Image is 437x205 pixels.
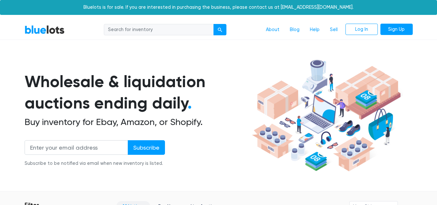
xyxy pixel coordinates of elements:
img: hero-ee84e7d0318cb26816c560f6b4441b76977f77a177738b4e94f68c95b2b83dbb.png [250,57,403,175]
a: Sign Up [380,24,413,35]
a: Log In [345,24,378,35]
a: BlueLots [25,25,65,34]
a: Help [305,24,325,36]
div: Subscribe to be notified via email when new inventory is listed. [25,160,165,167]
a: Blog [285,24,305,36]
h2: Buy inventory for Ebay, Amazon, or Shopify. [25,117,250,128]
input: Subscribe [128,140,165,155]
h1: Wholesale & liquidation auctions ending daily [25,71,250,114]
span: . [188,93,192,113]
input: Search for inventory [104,24,214,36]
input: Enter your email address [25,140,128,155]
a: About [261,24,285,36]
a: Sell [325,24,343,36]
